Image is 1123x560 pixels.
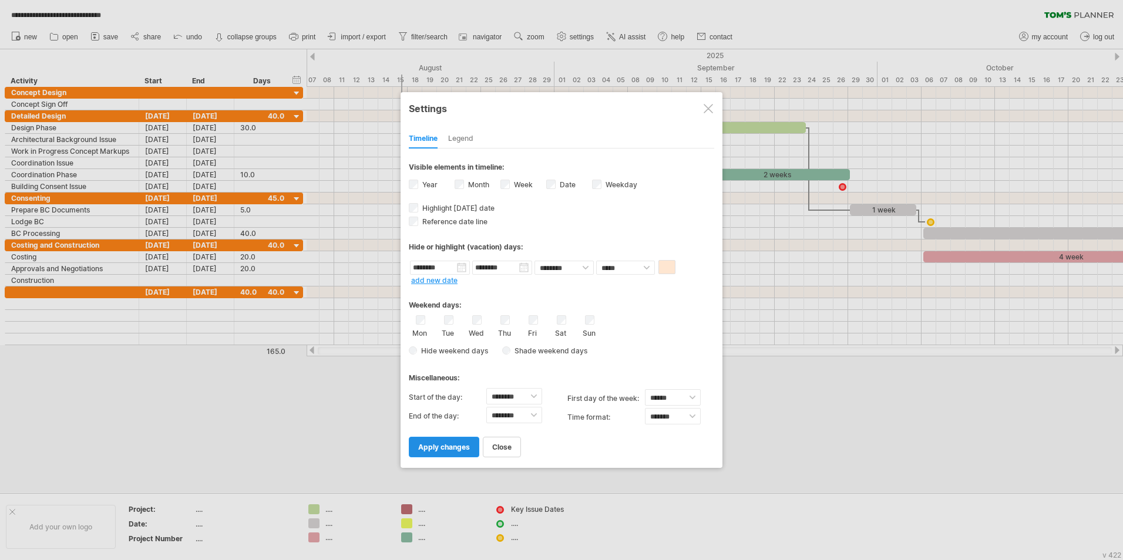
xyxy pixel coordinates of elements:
a: apply changes [409,437,479,457]
label: Sat [553,326,568,338]
label: Date [557,180,576,189]
label: Sun [581,326,596,338]
label: Tue [441,326,455,338]
div: Timeline [409,130,438,149]
span: close [492,443,512,451]
label: Year [420,180,438,189]
span: Highlight [DATE] date [420,204,495,212]
span: Reference date line [420,217,487,226]
label: Month [466,180,489,189]
label: Start of the day: [409,388,486,407]
label: Fri [525,326,540,338]
label: Time format: [567,408,645,427]
label: Week [512,180,533,189]
span: Shade weekend days [510,346,587,355]
div: Miscellaneous: [409,362,714,385]
div: Weekend days: [409,289,714,312]
label: End of the day: [409,407,486,426]
div: Hide or highlight (vacation) days: [409,242,714,251]
label: Thu [497,326,512,338]
span: Hide weekend days [417,346,488,355]
label: Weekday [603,180,637,189]
div: Legend [448,130,473,149]
span: apply changes [418,443,470,451]
label: Wed [469,326,483,338]
a: add new date [411,276,458,285]
label: first day of the week: [567,389,645,408]
div: Settings [409,97,714,119]
div: Visible elements in timeline: [409,163,714,175]
a: close [483,437,521,457]
label: Mon [412,326,427,338]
